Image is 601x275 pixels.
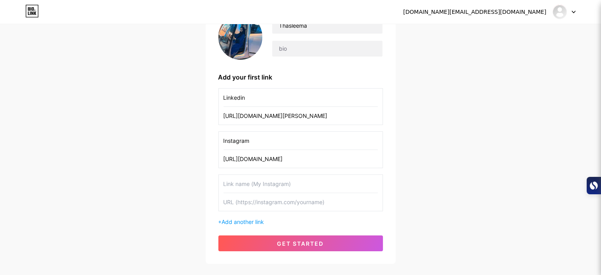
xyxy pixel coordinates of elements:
input: Link name (My Instagram) [224,132,378,150]
input: bio [272,41,382,57]
input: Your name [272,18,382,34]
input: URL (https://instagram.com/yourname) [224,193,378,211]
input: URL (https://instagram.com/yourname) [224,107,378,125]
img: profile pic [218,14,263,60]
div: [DOMAIN_NAME][EMAIL_ADDRESS][DOMAIN_NAME] [403,8,546,16]
input: Link name (My Instagram) [224,175,378,193]
div: + [218,218,383,226]
span: get started [277,240,324,247]
span: Add another link [222,218,264,225]
img: Thasleema Ameer [552,4,567,19]
input: Link name (My Instagram) [224,89,378,106]
div: Add your first link [218,72,383,82]
button: get started [218,235,383,251]
input: URL (https://instagram.com/yourname) [224,150,378,168]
